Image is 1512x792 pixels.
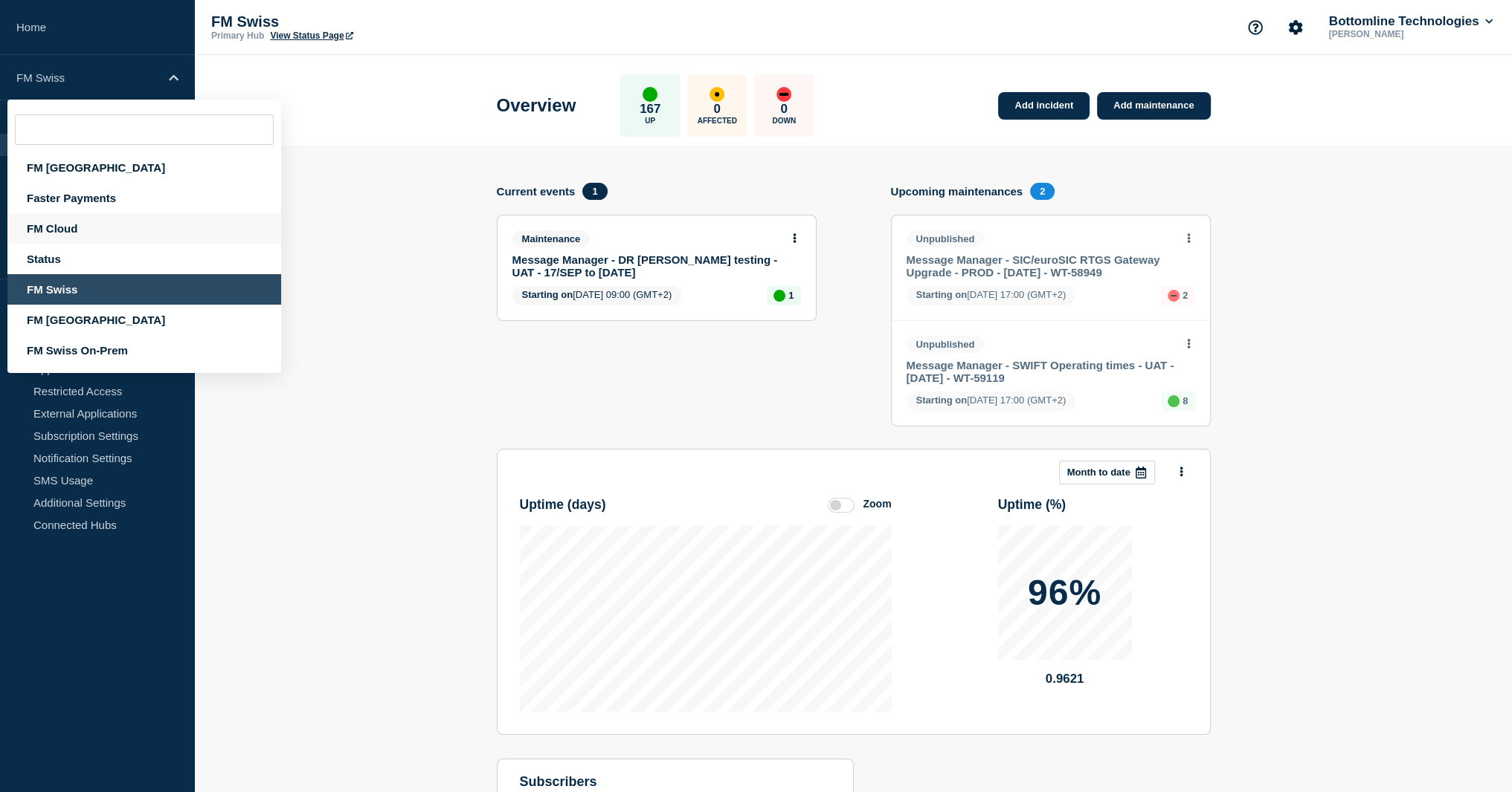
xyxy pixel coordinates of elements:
[776,87,791,102] div: down
[643,87,657,102] div: up
[7,305,281,335] div: FM [GEOGRAPHIC_DATA]
[1240,12,1271,43] button: Support
[714,102,721,117] p: 0
[497,185,576,198] h4: Current events
[998,672,1132,686] p: 0.9621
[1059,461,1155,484] button: Month to date
[1183,395,1188,406] p: 8
[891,185,1023,198] h4: Upcoming maintenances
[522,289,573,300] span: Starting on
[1168,395,1180,407] div: up
[520,774,831,790] h4: subscribers
[998,92,1090,120] a: Add incident
[1030,183,1055,200] span: 2
[7,335,281,366] div: FM Swiss On-Prem
[788,290,794,301] p: 1
[1067,467,1130,478] p: Month to date
[772,117,796,125] p: Down
[1183,290,1188,301] p: 2
[998,497,1067,513] h3: Uptime ( % )
[1028,575,1101,611] p: 96%
[863,498,891,510] div: Zoom
[1097,92,1210,120] a: Add maintenance
[907,392,1076,411] span: [DATE] 17:00 (GMT+2)
[7,244,281,274] div: Status
[16,71,159,84] p: FM Swiss
[781,102,788,117] p: 0
[640,102,660,117] p: 167
[7,183,281,213] div: Faster Payments
[710,87,724,102] div: affected
[1326,14,1496,29] button: Bottomline Technologies
[582,183,607,200] span: 1
[497,95,576,116] h1: Overview
[520,497,606,513] h3: Uptime ( days )
[698,117,737,125] p: Affected
[512,286,682,305] span: [DATE] 09:00 (GMT+2)
[211,13,509,30] p: FM Swiss
[907,230,985,247] span: Unpublished
[270,30,353,41] a: View Status Page
[7,213,281,244] div: FM Cloud
[907,359,1175,384] a: Message Manager - SWIFT Operating times - UAT - [DATE] - WT-59119
[7,274,281,305] div: FM Swiss
[907,336,985,353] span: Unpublished
[1280,12,1311,43] button: Account settings
[645,117,655,125] p: Up
[1326,29,1481,39] p: [PERSON_NAME]
[907,253,1175,279] a: Message Manager - SIC/euroSIC RTGS Gateway Upgrade - PROD - [DATE] - WT-58949
[211,30,264,41] p: Primary Hub
[1168,290,1180,302] div: down
[512,230,591,247] span: Maintenance
[7,152,281,183] div: FM [GEOGRAPHIC_DATA]
[907,286,1076,305] span: [DATE] 17:00 (GMT+2)
[916,395,968,406] span: Starting on
[773,290,785,302] div: up
[512,253,781,279] a: Message Manager - DR [PERSON_NAME] testing - UAT - 17/SEP to [DATE]
[916,289,968,300] span: Starting on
